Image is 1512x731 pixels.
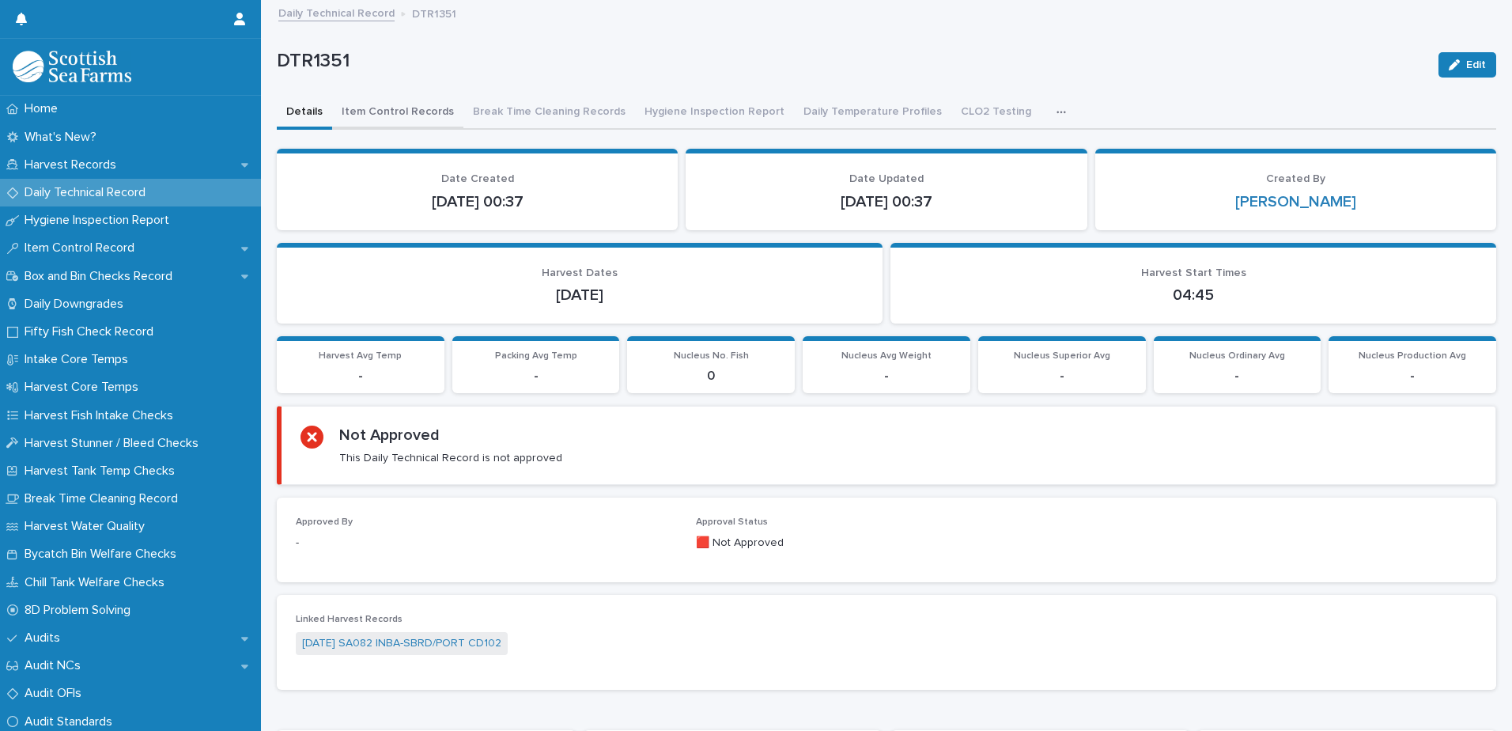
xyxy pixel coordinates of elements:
span: Date Updated [849,173,924,184]
h2: Not Approved [339,426,440,445]
span: Nucleus No. Fish [674,351,749,361]
p: DTR1351 [412,4,456,21]
span: Nucleus Superior Avg [1014,351,1110,361]
p: Harvest Records [18,157,129,172]
button: Edit [1438,52,1496,78]
p: Harvest Water Quality [18,519,157,534]
span: Linked Harvest Records [296,615,403,624]
p: Hygiene Inspection Report [18,213,182,228]
p: 8D Problem Solving [18,603,143,618]
button: Details [277,97,332,130]
span: Date Created [441,173,514,184]
p: Intake Core Temps [18,352,141,367]
p: Daily Downgrades [18,297,136,312]
span: Harvest Avg Temp [319,351,402,361]
span: Nucleus Avg Weight [841,351,932,361]
button: Item Control Records [332,97,463,130]
span: Packing Avg Temp [495,351,577,361]
img: mMrefqRFQpe26GRNOUkG [13,51,131,82]
p: - [296,535,677,551]
span: Nucleus Production Avg [1359,351,1466,361]
p: Bycatch Bin Welfare Checks [18,547,189,562]
p: 🟥 Not Approved [696,535,1077,551]
a: [DATE] SA082 INBA-SBRD/PORT CD102 [302,635,501,652]
a: Daily Technical Record [278,3,395,21]
span: Nucleus Ordinary Avg [1189,351,1285,361]
p: Harvest Core Temps [18,380,151,395]
p: Daily Technical Record [18,185,158,200]
span: Edit [1466,59,1486,70]
p: DTR1351 [277,50,1426,73]
p: Item Control Record [18,241,147,256]
p: [DATE] 00:37 [296,192,659,211]
a: [PERSON_NAME] [1235,192,1356,211]
p: Fifty Fish Check Record [18,324,166,339]
button: Hygiene Inspection Report [635,97,794,130]
p: What's New? [18,130,109,145]
p: - [812,369,961,384]
p: - [286,369,435,384]
p: Harvest Fish Intake Checks [18,408,186,423]
p: - [1338,369,1487,384]
p: Harvest Tank Temp Checks [18,464,187,479]
p: Box and Bin Checks Record [18,269,185,284]
span: Harvest Start Times [1141,267,1246,278]
p: - [462,369,610,384]
button: Daily Temperature Profiles [794,97,951,130]
p: Break Time Cleaning Record [18,491,191,506]
p: [DATE] [296,286,864,305]
p: 0 [637,369,785,384]
span: Created By [1266,173,1325,184]
p: Audit NCs [18,658,93,673]
p: Harvest Stunner / Bleed Checks [18,436,211,451]
p: 04:45 [909,286,1477,305]
p: Home [18,101,70,116]
p: Chill Tank Welfare Checks [18,575,177,590]
p: This Daily Technical Record is not approved [339,451,562,465]
p: Audit OFIs [18,686,94,701]
p: Audits [18,631,73,646]
p: [DATE] 00:37 [705,192,1068,211]
button: CLO2 Testing [951,97,1041,130]
span: Harvest Dates [542,267,618,278]
p: - [1163,369,1312,384]
button: Break Time Cleaning Records [463,97,635,130]
p: - [988,369,1136,384]
span: Approved By [296,517,353,527]
p: Audit Standards [18,714,125,729]
span: Approval Status [696,517,768,527]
